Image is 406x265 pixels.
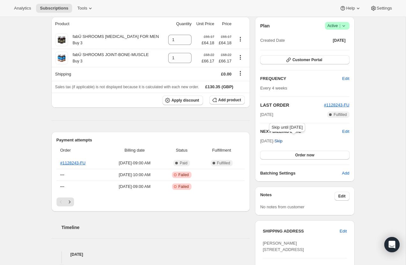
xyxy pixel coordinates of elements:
[51,17,165,31] th: Product
[338,74,353,84] button: Edit
[73,59,83,63] small: Buy 3
[56,143,106,157] th: Order
[340,228,347,234] span: Edit
[36,4,72,13] button: Subscriptions
[235,70,245,77] button: Shipping actions
[221,53,231,57] small: £68.22
[342,170,349,176] span: Add
[260,192,335,201] h3: Notes
[338,194,346,199] span: Edit
[108,147,161,154] span: Billing date
[60,172,64,177] span: ---
[40,6,68,11] span: Subscriptions
[68,33,159,46] div: fabÜ SHROOMS [MEDICAL_DATA] FOR MEN
[377,6,392,11] span: Settings
[221,72,232,76] span: £0.00
[108,183,161,190] span: [DATE] · 09:00 AM
[324,103,350,107] a: #1128243-FU
[202,58,214,64] span: £66.17
[263,241,304,252] span: [PERSON_NAME] [STREET_ADDRESS]
[108,172,161,178] span: [DATE] · 10:00 AM
[295,153,314,158] span: Order now
[329,36,350,45] button: [DATE]
[235,36,245,43] button: Product actions
[56,137,245,143] h2: Payment attempts
[10,4,35,13] button: Analytics
[178,172,189,177] span: Failed
[165,17,193,31] th: Quantity
[209,96,245,104] button: Add product
[220,84,233,90] span: (GBP)
[204,35,214,39] small: £66.17
[171,98,199,103] span: Apply discount
[55,85,199,89] span: Sales tax (if applicable) is not displayed because it is calculated with each new order.
[202,147,241,154] span: Fulfillment
[60,184,64,189] span: ---
[51,251,250,258] h4: [DATE]
[342,128,349,135] button: Edit
[62,224,250,231] h2: Timeline
[108,160,161,166] span: [DATE] · 09:00 AM
[218,58,231,64] span: £66.17
[263,228,340,234] h3: SHIPPING ADDRESS
[260,204,304,209] span: No notes from customer
[260,55,349,64] button: Customer Portal
[384,237,400,252] div: Open Intercom Messenger
[260,170,342,176] h6: Batching Settings
[205,84,220,89] span: £130.35
[334,112,347,117] span: Fulfilled
[336,226,350,236] button: Edit
[217,161,230,166] span: Fulfilled
[260,151,349,160] button: Order now
[260,75,342,82] h2: FREQUENCY
[178,184,189,189] span: Failed
[77,6,87,11] span: Tools
[339,23,340,28] span: |
[73,4,97,13] button: Tools
[68,52,149,64] div: fabÜ SHROOMS JOINT-BONE-MUSCLE
[218,97,241,103] span: Add product
[260,111,273,118] span: [DATE]
[324,102,350,108] button: #1128243-FU
[202,40,214,46] span: £64.18
[60,161,86,165] a: #1128243-FU
[260,139,282,143] span: [DATE] ·
[260,23,270,29] h2: Plan
[335,192,350,201] button: Edit
[73,41,83,45] small: Buy 3
[180,161,187,166] span: Paid
[292,57,322,62] span: Customer Portal
[338,168,353,178] button: Add
[221,35,231,39] small: £66.17
[274,138,282,144] span: Skip
[260,128,342,135] h2: NEXT BILLING DATE
[162,96,203,105] button: Apply discount
[235,54,245,61] button: Product actions
[51,67,165,81] th: Shipping
[56,197,245,206] nav: Pagination
[14,6,31,11] span: Analytics
[216,17,233,31] th: Price
[260,86,287,90] span: Every 4 weeks
[65,197,74,206] button: Next
[204,53,214,57] small: £68.22
[271,136,286,146] button: Skip
[366,4,396,13] button: Settings
[260,102,324,108] h2: LAST ORDER
[260,37,285,44] span: Created Date
[218,40,231,46] span: £64.18
[342,75,349,82] span: Edit
[327,23,347,29] span: Active
[165,147,198,154] span: Status
[346,6,355,11] span: Help
[333,38,346,43] span: [DATE]
[193,17,216,31] th: Unit Price
[336,4,365,13] button: Help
